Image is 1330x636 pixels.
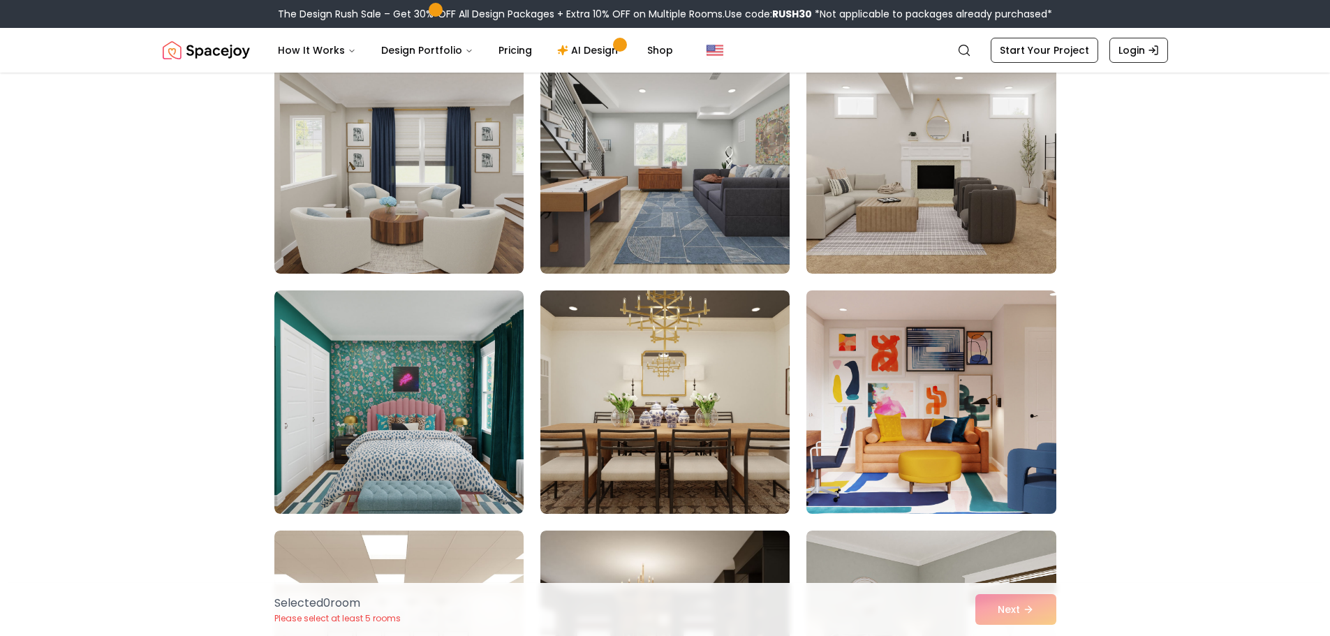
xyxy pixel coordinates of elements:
img: Room room-3 [806,50,1056,274]
img: United States [707,42,723,59]
img: Room room-2 [540,50,790,274]
a: Spacejoy [163,36,250,64]
a: Pricing [487,36,543,64]
p: Selected 0 room [274,595,401,612]
a: Start Your Project [991,38,1098,63]
a: Login [1109,38,1168,63]
img: Room room-4 [274,290,524,514]
div: The Design Rush Sale – Get 30% OFF All Design Packages + Extra 10% OFF on Multiple Rooms. [278,7,1052,21]
button: How It Works [267,36,367,64]
b: RUSH30 [772,7,812,21]
span: *Not applicable to packages already purchased* [812,7,1052,21]
img: Room room-5 [540,290,790,514]
img: Room room-6 [800,285,1062,519]
button: Design Portfolio [370,36,485,64]
p: Please select at least 5 rooms [274,613,401,624]
img: Room room-1 [274,50,524,274]
nav: Main [267,36,684,64]
a: Shop [636,36,684,64]
img: Spacejoy Logo [163,36,250,64]
a: AI Design [546,36,633,64]
span: Use code: [725,7,812,21]
nav: Global [163,28,1168,73]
